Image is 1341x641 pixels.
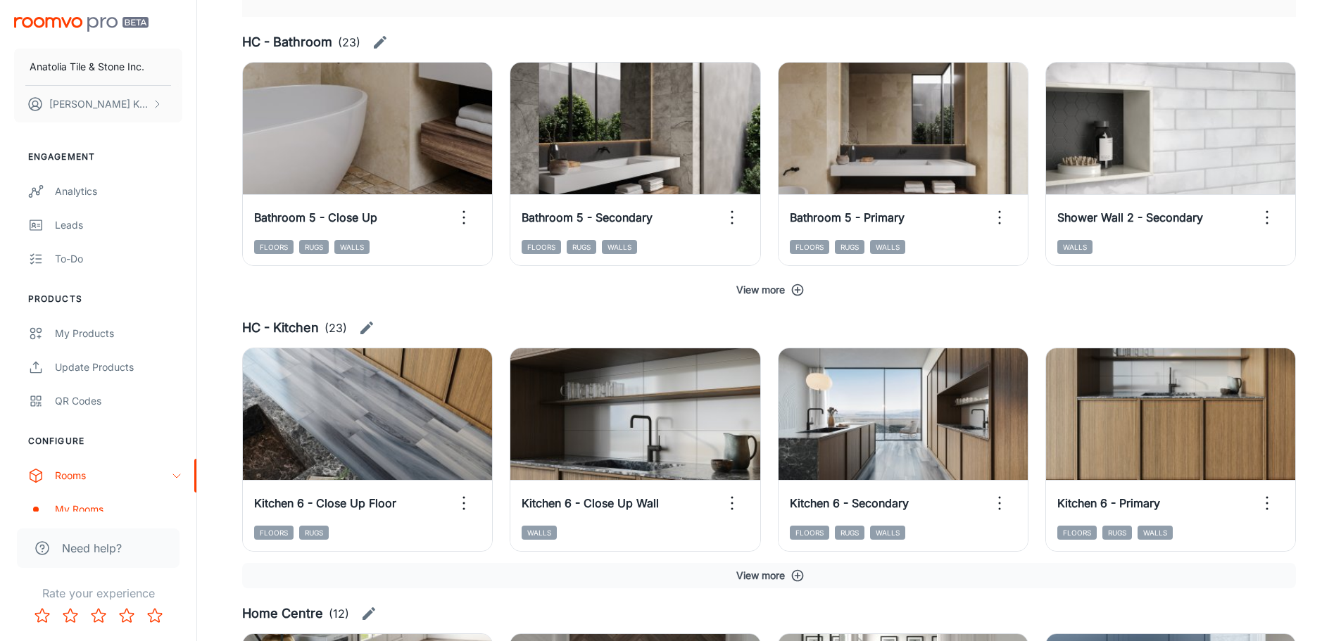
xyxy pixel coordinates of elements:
[14,86,182,122] button: [PERSON_NAME] Kundargi
[55,217,182,233] div: Leads
[55,468,171,483] div: Rooms
[55,502,182,517] div: My Rooms
[1138,526,1173,540] span: Walls
[1102,526,1132,540] span: Rugs
[254,240,294,254] span: Floors
[567,240,596,254] span: Rugs
[242,318,319,338] h6: HC - Kitchen
[602,240,637,254] span: Walls
[325,319,347,336] p: (23)
[55,393,182,409] div: QR Codes
[254,209,377,226] h6: Bathroom 5 - Close Up
[1057,240,1093,254] span: Walls
[55,326,182,341] div: My Products
[242,563,1296,588] button: View more
[28,602,56,630] button: Rate 1 star
[242,277,1296,303] button: View more
[790,240,829,254] span: Floors
[299,526,329,540] span: Rugs
[790,495,909,512] h6: Kitchen 6 - Secondary
[835,240,864,254] span: Rugs
[254,495,396,512] h6: Kitchen 6 - Close Up Floor
[141,602,169,630] button: Rate 5 star
[84,602,113,630] button: Rate 3 star
[338,34,360,51] p: (23)
[254,526,294,540] span: Floors
[299,240,329,254] span: Rugs
[242,32,332,52] h6: HC - Bathroom
[55,251,182,267] div: To-do
[30,59,144,75] p: Anatolia Tile & Stone Inc.
[55,184,182,199] div: Analytics
[522,209,653,226] h6: Bathroom 5 - Secondary
[835,526,864,540] span: Rugs
[790,526,829,540] span: Floors
[55,360,182,375] div: Update Products
[14,17,149,32] img: Roomvo PRO Beta
[522,526,557,540] span: Walls
[870,526,905,540] span: Walls
[1057,209,1203,226] h6: Shower Wall 2 - Secondary
[62,540,122,557] span: Need help?
[790,209,905,226] h6: Bathroom 5 - Primary
[11,585,185,602] p: Rate your experience
[522,495,659,512] h6: Kitchen 6 - Close Up Wall
[14,49,182,85] button: Anatolia Tile & Stone Inc.
[1057,495,1160,512] h6: Kitchen 6 - Primary
[49,96,149,112] p: [PERSON_NAME] Kundargi
[329,605,349,622] p: (12)
[56,602,84,630] button: Rate 2 star
[870,240,905,254] span: Walls
[1057,526,1097,540] span: Floors
[334,240,370,254] span: Walls
[522,240,561,254] span: Floors
[113,602,141,630] button: Rate 4 star
[242,604,323,623] h6: Home Centre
